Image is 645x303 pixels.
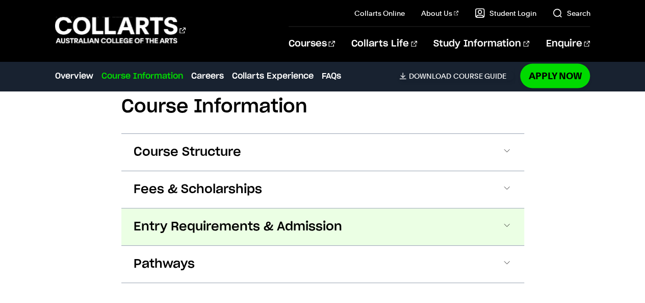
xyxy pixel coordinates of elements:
[55,16,186,45] div: Go to homepage
[121,246,524,283] button: Pathways
[101,70,183,82] a: Course Information
[121,96,524,118] h2: Course Information
[475,8,536,18] a: Student Login
[354,8,405,18] a: Collarts Online
[134,256,195,272] span: Pathways
[421,8,459,18] a: About Us
[520,64,590,88] a: Apply Now
[134,219,342,235] span: Entry Requirements & Admission
[55,70,93,82] a: Overview
[134,144,241,160] span: Course Structure
[232,70,314,82] a: Collarts Experience
[121,208,524,245] button: Entry Requirements & Admission
[289,27,335,61] a: Courses
[351,27,417,61] a: Collarts Life
[546,27,590,61] a: Enquire
[322,70,341,82] a: FAQs
[134,181,262,198] span: Fees & Scholarships
[121,134,524,171] button: Course Structure
[121,171,524,208] button: Fees & Scholarships
[433,27,529,61] a: Study Information
[408,72,451,81] span: Download
[552,8,590,18] a: Search
[399,72,514,81] a: DownloadCourse Guide
[191,70,224,82] a: Careers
